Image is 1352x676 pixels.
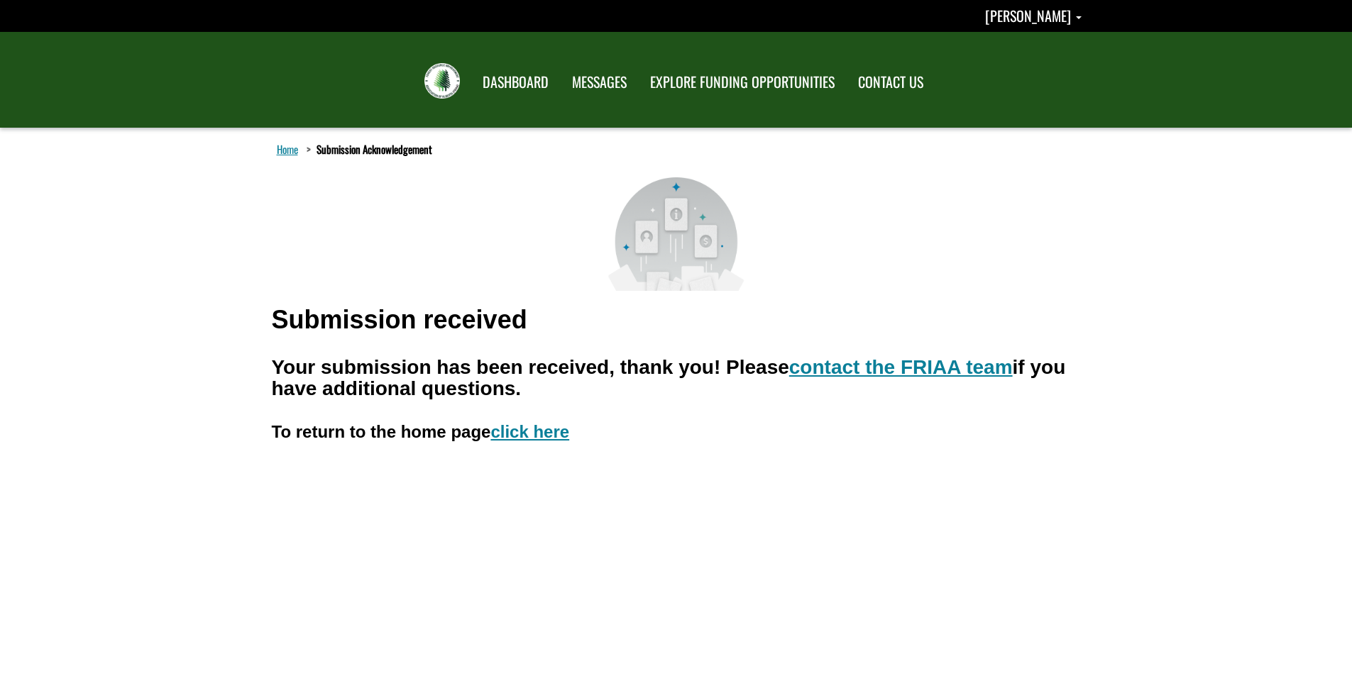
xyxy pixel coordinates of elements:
a: click here [490,422,569,441]
a: Home [274,140,301,158]
h3: To return to the home page [272,423,570,441]
h1: Submission received [272,306,527,334]
a: MESSAGES [561,65,637,100]
a: CONTACT US [847,65,934,100]
h2: Your submission has been received, thank you! Please if you have additional questions. [272,357,1081,401]
a: EXPLORE FUNDING OPPORTUNITIES [639,65,845,100]
a: DASHBOARD [472,65,559,100]
a: Matt Denney [985,5,1082,26]
a: contact the FRIAA team [789,356,1013,378]
span: [PERSON_NAME] [985,5,1071,26]
li: Submission Acknowledgement [303,142,432,157]
img: FRIAA Submissions Portal [424,63,460,99]
nav: Main Navigation [470,60,934,100]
